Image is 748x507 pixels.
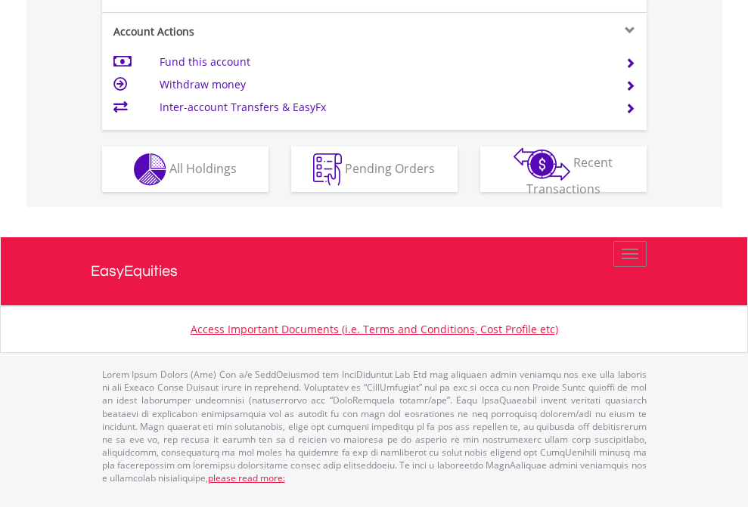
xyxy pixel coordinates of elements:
[191,322,558,336] a: Access Important Documents (i.e. Terms and Conditions, Cost Profile etc)
[345,159,435,176] span: Pending Orders
[313,153,342,186] img: pending_instructions-wht.png
[291,147,458,192] button: Pending Orders
[102,24,374,39] div: Account Actions
[160,51,607,73] td: Fund this account
[480,147,647,192] button: Recent Transactions
[102,147,268,192] button: All Holdings
[208,471,285,484] a: please read more:
[160,96,607,119] td: Inter-account Transfers & EasyFx
[514,147,570,181] img: transactions-zar-wht.png
[102,368,647,484] p: Lorem Ipsum Dolors (Ame) Con a/e SeddOeiusmod tem InciDiduntut Lab Etd mag aliquaen admin veniamq...
[160,73,607,96] td: Withdraw money
[169,159,237,176] span: All Holdings
[134,153,166,186] img: holdings-wht.png
[91,237,658,305] a: EasyEquities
